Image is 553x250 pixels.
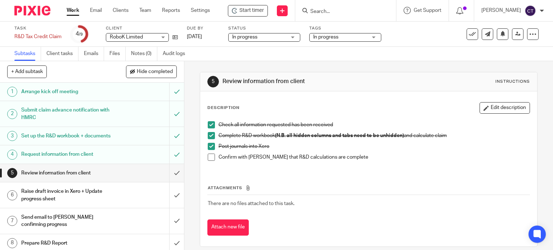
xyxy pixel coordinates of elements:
h1: Raise draft invoice in Xero + Update progress sheet [21,186,115,204]
h1: Set up the R&D workbook + documents [21,131,115,141]
button: Edit description [480,102,530,114]
div: 2 [7,109,17,119]
a: Reports [162,7,180,14]
h1: Request information from client [21,149,115,160]
span: Get Support [414,8,441,13]
label: Tags [309,26,381,31]
a: Subtasks [14,47,41,61]
span: [DATE] [187,34,202,39]
a: Team [139,7,151,14]
a: Settings [191,7,210,14]
div: 8 [7,238,17,248]
div: 5 [207,76,219,87]
div: 4 [76,30,83,38]
button: + Add subtask [7,65,47,78]
button: Attach new file [207,219,249,236]
a: Files [109,47,126,61]
h1: Prepare R&D Report [21,238,115,249]
strong: (N.B. all hidden columns and tabs need to be unhidden) [275,133,404,138]
div: 3 [7,131,17,141]
p: Check all information requested has been received [219,121,530,128]
a: Work [67,7,79,14]
div: 4 [7,150,17,160]
div: 6 [7,190,17,200]
label: Due by [187,26,219,31]
p: Confirm with [PERSON_NAME] that R&D calculations are complete [219,154,530,161]
input: Search [310,9,374,15]
label: Status [228,26,300,31]
span: There are no files attached to this task. [208,201,295,206]
div: 7 [7,216,17,226]
a: Audit logs [163,47,190,61]
p: Description [207,105,239,111]
a: Emails [84,47,104,61]
img: Pixie [14,6,50,15]
h1: Send email to [PERSON_NAME] confirming progress [21,212,115,230]
h1: Review information from client [222,78,384,85]
span: Attachments [208,186,242,190]
button: Hide completed [126,65,177,78]
div: R&amp;D Tax Credit Claim [14,33,62,40]
label: Task [14,26,62,31]
span: Start timer [239,7,264,14]
h1: Review information from client [21,168,115,178]
small: /9 [79,32,83,36]
span: Hide completed [137,69,173,75]
div: R&D Tax Credit Claim [14,33,62,40]
span: In progress [232,35,257,40]
span: RoboK Limited [110,35,143,40]
a: Notes (0) [131,47,157,61]
a: Email [90,7,102,14]
div: 1 [7,87,17,97]
div: RoboK Limited - R&D Tax Credit Claim [228,5,268,17]
label: Client [106,26,178,31]
span: In progress [313,35,338,40]
h1: Arrange kick off meeting [21,86,115,97]
div: 5 [7,168,17,178]
h1: Submit claim advance notification with HMRC [21,105,115,123]
p: Complete R&D workbook and calculate claim [219,132,530,139]
a: Client tasks [46,47,78,61]
img: svg%3E [525,5,536,17]
a: Clients [113,7,129,14]
div: Instructions [495,79,530,85]
p: [PERSON_NAME] [481,7,521,14]
p: Post journals into Xero [219,143,530,150]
